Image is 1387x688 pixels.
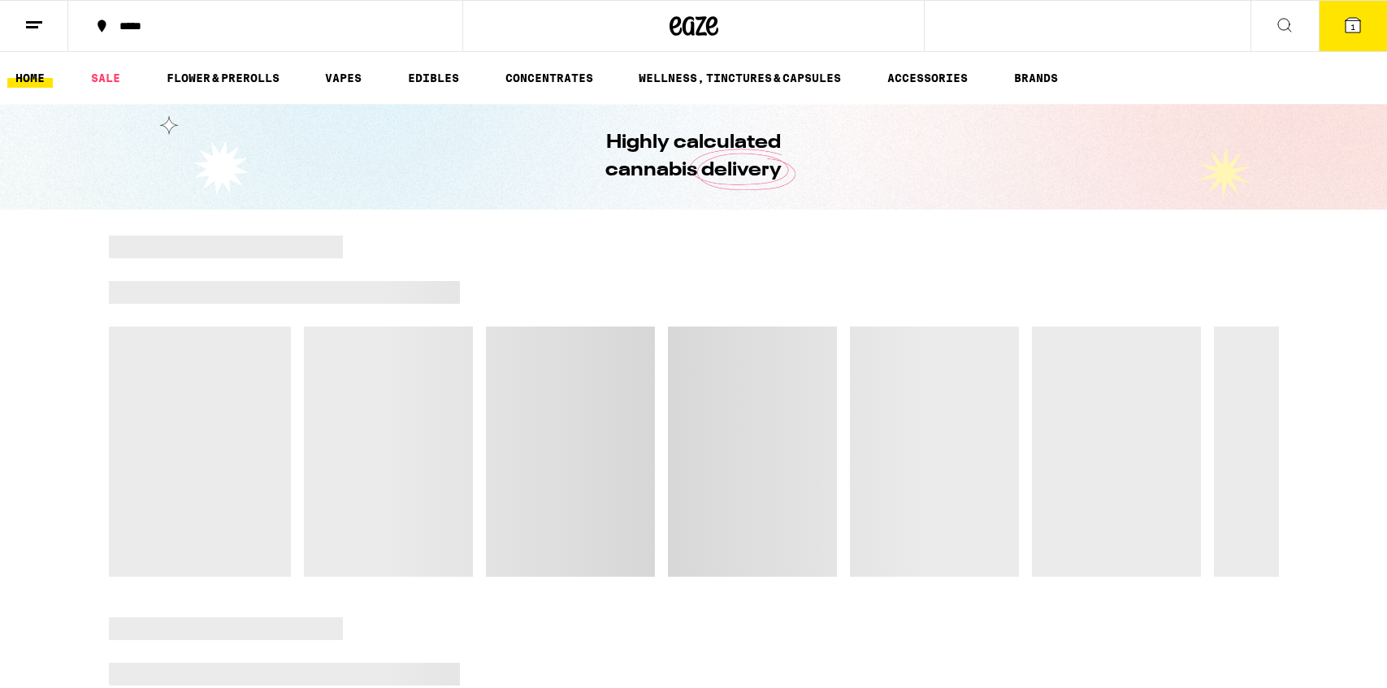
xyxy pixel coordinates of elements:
[400,68,467,88] a: EDIBLES
[497,68,601,88] a: CONCENTRATES
[879,68,976,88] a: ACCESSORIES
[560,129,828,184] h1: Highly calculated cannabis delivery
[83,68,128,88] a: SALE
[7,68,53,88] a: HOME
[631,68,849,88] a: WELLNESS, TINCTURES & CAPSULES
[1006,68,1066,88] a: BRANDS
[317,68,370,88] a: VAPES
[1350,22,1355,32] span: 1
[158,68,288,88] a: FLOWER & PREROLLS
[1319,1,1387,51] button: 1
